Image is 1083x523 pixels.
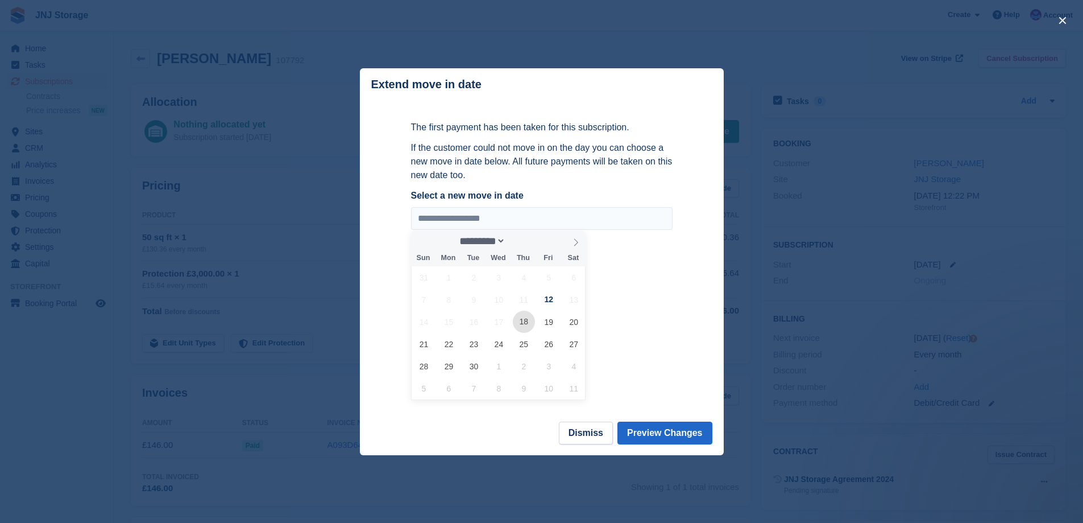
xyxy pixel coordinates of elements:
span: September 18, 2025 [513,311,535,333]
span: September 14, 2025 [413,311,435,333]
span: September 5, 2025 [538,266,560,289]
span: September 4, 2025 [513,266,535,289]
span: August 31, 2025 [413,266,435,289]
span: October 4, 2025 [563,355,585,377]
span: September 3, 2025 [488,266,510,289]
label: Select a new move in date [411,189,673,203]
span: September 15, 2025 [438,311,460,333]
span: September 21, 2025 [413,333,435,355]
button: close [1053,11,1072,30]
span: October 5, 2025 [413,377,435,400]
span: September 17, 2025 [488,311,510,333]
span: September 27, 2025 [563,333,585,355]
button: Dismiss [559,422,613,444]
span: September 1, 2025 [438,266,460,289]
span: September 10, 2025 [488,289,510,311]
button: Preview Changes [617,422,712,444]
span: Tue [460,254,486,262]
span: October 8, 2025 [488,377,510,400]
span: September 13, 2025 [563,289,585,311]
span: September 8, 2025 [438,289,460,311]
span: September 6, 2025 [563,266,585,289]
span: September 7, 2025 [413,289,435,311]
select: Month [455,235,505,247]
p: If the customer could not move in on the day you can choose a new move in date below. All future ... [411,141,673,182]
span: October 1, 2025 [488,355,510,377]
span: Wed [486,254,511,262]
span: September 30, 2025 [463,355,485,377]
span: September 28, 2025 [413,355,435,377]
span: September 29, 2025 [438,355,460,377]
span: October 3, 2025 [538,355,560,377]
span: September 11, 2025 [513,289,535,311]
span: September 2, 2025 [463,266,485,289]
p: Extend move in date [371,78,482,91]
span: September 16, 2025 [463,311,485,333]
span: September 9, 2025 [463,289,485,311]
span: September 20, 2025 [563,311,585,333]
span: September 19, 2025 [538,311,560,333]
span: Thu [511,254,536,262]
span: October 6, 2025 [438,377,460,400]
span: Sun [411,254,436,262]
span: Mon [435,254,460,262]
span: October 10, 2025 [538,377,560,400]
span: Sat [561,254,586,262]
span: September 25, 2025 [513,333,535,355]
span: October 9, 2025 [513,377,535,400]
p: The first payment has been taken for this subscription. [411,121,673,134]
span: Fri [536,254,561,262]
span: September 26, 2025 [538,333,560,355]
span: October 11, 2025 [563,377,585,400]
span: September 23, 2025 [463,333,485,355]
input: Year [505,235,541,247]
span: October 7, 2025 [463,377,485,400]
span: September 22, 2025 [438,333,460,355]
span: September 24, 2025 [488,333,510,355]
span: October 2, 2025 [513,355,535,377]
span: September 12, 2025 [538,289,560,311]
